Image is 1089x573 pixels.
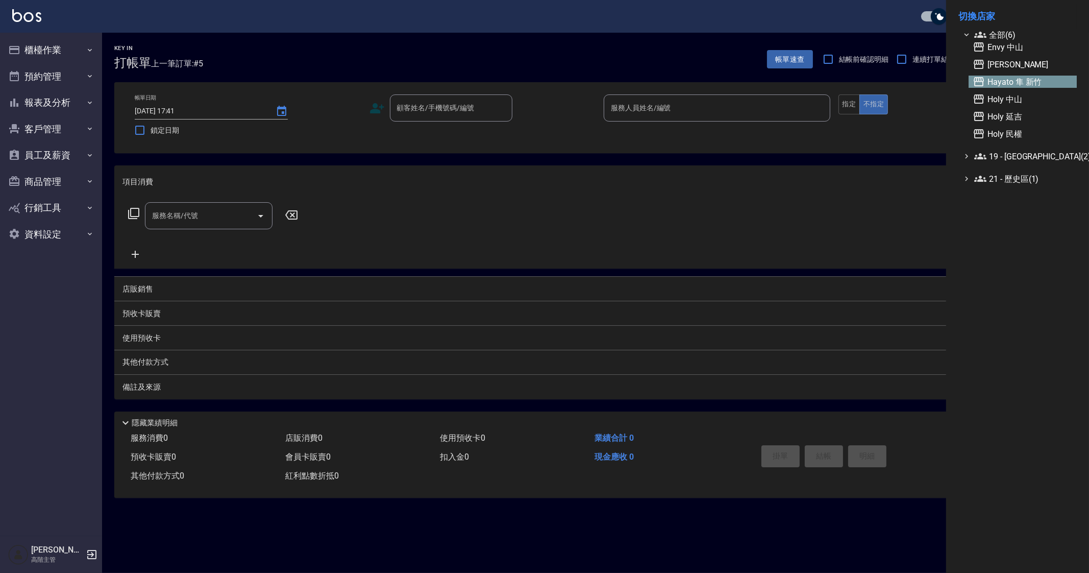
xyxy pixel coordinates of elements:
[973,93,1073,105] span: Holy 中山
[974,29,1073,41] span: 全部(6)
[958,4,1077,29] li: 切換店家
[974,150,1073,162] span: 19 - [GEOGRAPHIC_DATA](2)
[973,128,1073,140] span: Holy 民權
[973,58,1073,70] span: [PERSON_NAME]
[974,173,1073,185] span: 21 - 歷史區(1)
[973,41,1073,53] span: Envy 中山
[973,76,1073,88] span: Hayato 隼 新竹
[973,110,1073,123] span: Holy 延吉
